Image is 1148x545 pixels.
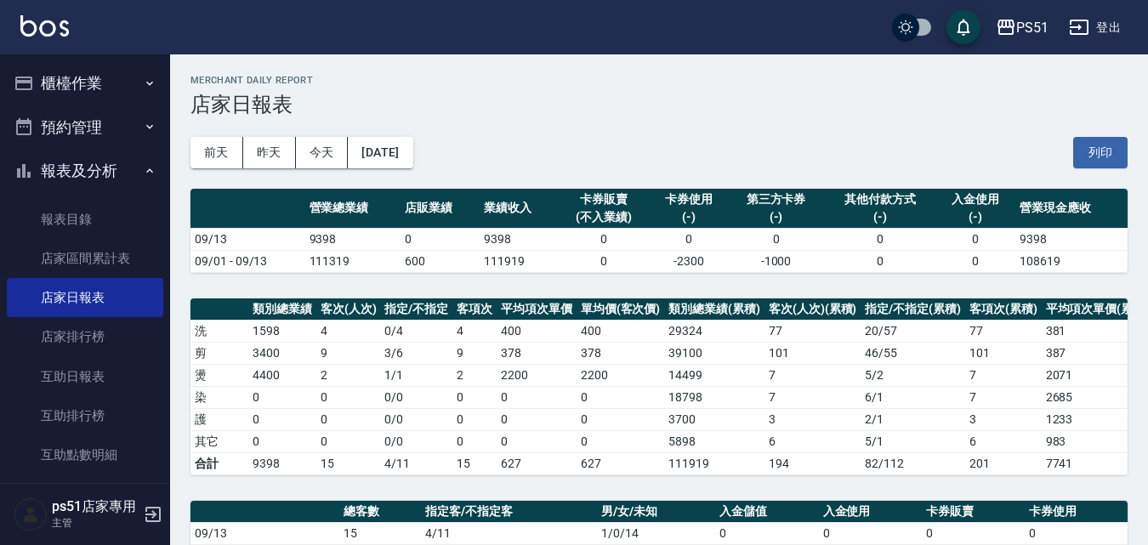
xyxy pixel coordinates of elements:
td: 0 [577,430,665,452]
img: Person [14,497,48,531]
th: 客項次(累積) [965,298,1042,321]
th: 客次(人次) [316,298,381,321]
td: 0 [248,430,316,452]
td: 0 [316,430,381,452]
td: 09/13 [190,228,305,250]
td: 0 [936,250,1015,272]
th: 指定/不指定(累積) [861,298,965,321]
td: 0 [559,250,650,272]
td: 77 [764,320,861,342]
td: 201 [965,452,1042,474]
td: 3700 [664,408,764,430]
td: 627 [577,452,665,474]
td: 400 [577,320,665,342]
button: 登出 [1062,12,1128,43]
div: (-) [828,208,932,226]
p: 主管 [52,515,139,531]
td: 合計 [190,452,248,474]
td: 20 / 57 [861,320,965,342]
td: 194 [764,452,861,474]
td: 1/0/14 [597,522,715,544]
td: 7 [965,364,1042,386]
td: 0 [452,430,497,452]
td: 0 [1025,522,1128,544]
td: 3400 [248,342,316,364]
td: 0 [577,408,665,430]
td: 0 / 0 [380,408,452,430]
div: 第三方卡券 [732,190,820,208]
td: 0 [497,386,577,408]
td: 2 / 1 [861,408,965,430]
div: (-) [941,208,1011,226]
td: 0 [824,250,936,272]
td: 111319 [305,250,401,272]
td: 6 / 1 [861,386,965,408]
td: 46 / 55 [861,342,965,364]
td: 護 [190,408,248,430]
td: 2200 [577,364,665,386]
td: 2 [452,364,497,386]
a: 互助日報表 [7,357,163,396]
th: 客次(人次)(累積) [764,298,861,321]
th: 業績收入 [480,189,559,229]
td: 5 / 2 [861,364,965,386]
img: Logo [20,15,69,37]
td: 剪 [190,342,248,364]
td: 4/11 [380,452,452,474]
button: 預約管理 [7,105,163,150]
td: 4 [316,320,381,342]
td: 111919 [664,452,764,474]
td: 0 [401,228,480,250]
th: 類別總業績(累積) [664,298,764,321]
td: 6 [764,430,861,452]
td: 9 [316,342,381,364]
button: save [946,10,980,44]
th: 單均價(客次價) [577,298,665,321]
td: 0 [497,430,577,452]
th: 指定/不指定 [380,298,452,321]
a: 店家日報表 [7,278,163,317]
td: 7 [764,386,861,408]
th: 總客數 [339,501,420,523]
td: 6 [965,430,1042,452]
a: 互助業績報表 [7,474,163,514]
th: 卡券販賣 [922,501,1025,523]
td: 15 [452,452,497,474]
td: 3 / 6 [380,342,452,364]
td: 4400 [248,364,316,386]
a: 互助排行榜 [7,396,163,435]
th: 卡券使用 [1025,501,1128,523]
td: 14499 [664,364,764,386]
td: 0 [936,228,1015,250]
button: 前天 [190,137,243,168]
td: 7 [965,386,1042,408]
td: 3 [764,408,861,430]
td: 0 / 4 [380,320,452,342]
td: 09/01 - 09/13 [190,250,305,272]
td: 15 [316,452,381,474]
td: 0 [649,228,728,250]
td: 108619 [1015,250,1128,272]
td: 9 [452,342,497,364]
td: 0 / 0 [380,386,452,408]
a: 報表目錄 [7,200,163,239]
td: 09/13 [190,522,339,544]
td: 0 [922,522,1025,544]
a: 店家區間累計表 [7,239,163,278]
td: 0 [559,228,650,250]
th: 指定客/不指定客 [421,501,597,523]
td: 4 [452,320,497,342]
td: 18798 [664,386,764,408]
td: 2 [316,364,381,386]
td: 15 [339,522,420,544]
td: 0 [577,386,665,408]
a: 互助點數明細 [7,435,163,474]
button: 昨天 [243,137,296,168]
div: PS51 [1016,17,1049,38]
td: 82/112 [861,452,965,474]
th: 入金使用 [819,501,922,523]
td: 0 [452,408,497,430]
button: PS51 [989,10,1055,45]
div: 入金使用 [941,190,1011,208]
td: 5898 [664,430,764,452]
